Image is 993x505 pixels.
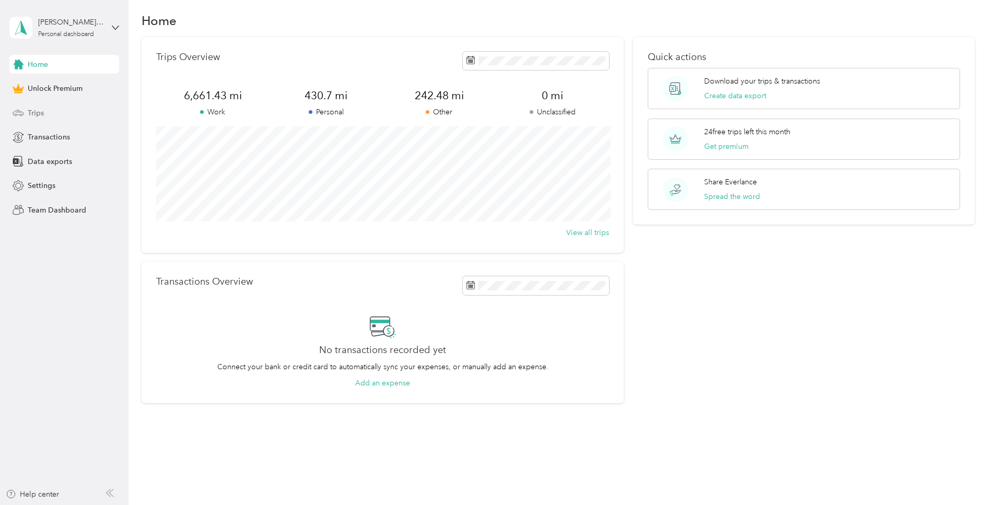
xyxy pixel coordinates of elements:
span: Settings [28,180,55,191]
p: Download your trips & transactions [704,76,820,87]
p: Share Everlance [704,177,757,187]
span: Trips [28,108,44,119]
div: Personal dashboard [38,31,94,38]
button: Create data export [704,90,766,101]
button: Add an expense [355,378,410,389]
button: Help center [6,489,59,500]
button: Get premium [704,141,749,152]
button: View all trips [566,227,609,238]
button: Spread the word [704,191,760,202]
span: Team Dashboard [28,205,86,216]
div: [PERSON_NAME][EMAIL_ADDRESS][DOMAIN_NAME] [38,17,103,28]
p: 24 free trips left this month [704,126,790,137]
span: 6,661.43 mi [156,88,270,103]
p: Unclassified [496,107,609,118]
h2: No transactions recorded yet [319,345,446,356]
p: Trips Overview [156,52,220,63]
span: 242.48 mi [383,88,496,103]
span: Home [28,59,48,70]
p: Transactions Overview [156,276,253,287]
p: Connect your bank or credit card to automatically sync your expenses, or manually add an expense. [217,361,548,372]
span: Unlock Premium [28,83,83,94]
h1: Home [142,15,177,26]
p: Other [383,107,496,118]
span: Transactions [28,132,70,143]
p: Quick actions [648,52,961,63]
span: Data exports [28,156,72,167]
p: Personal [270,107,383,118]
iframe: Everlance-gr Chat Button Frame [934,447,993,505]
span: 0 mi [496,88,609,103]
p: Work [156,107,270,118]
span: 430.7 mi [270,88,383,103]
